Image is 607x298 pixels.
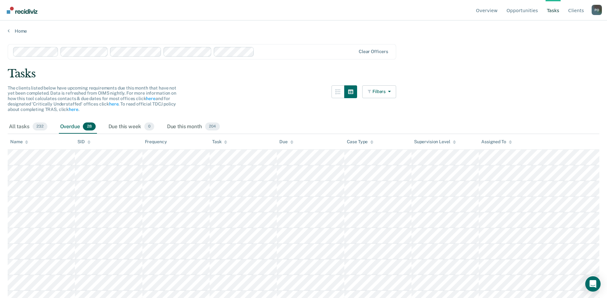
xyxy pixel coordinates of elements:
div: Supervision Level [414,139,456,145]
div: SID [77,139,91,145]
div: Case Type [347,139,374,145]
div: Tasks [8,67,599,80]
a: here [109,101,118,106]
button: Profile dropdown button [592,5,602,15]
span: 28 [83,122,95,131]
div: Due this week0 [107,120,156,134]
a: Home [8,28,599,34]
span: 232 [33,122,47,131]
div: Name [10,139,28,145]
span: The clients listed below have upcoming requirements due this month that have not yet been complet... [8,85,176,112]
div: Clear officers [359,49,388,54]
div: Open Intercom Messenger [585,276,601,292]
div: P O [592,5,602,15]
div: Due [279,139,293,145]
div: Frequency [145,139,167,145]
div: Overdue28 [59,120,97,134]
span: 0 [144,122,154,131]
img: Recidiviz [7,7,37,14]
button: Filters [362,85,396,98]
div: All tasks232 [8,120,49,134]
div: Due this month204 [166,120,221,134]
span: 204 [205,122,220,131]
a: here [146,96,155,101]
div: Assigned To [481,139,512,145]
div: Task [212,139,227,145]
a: here [69,107,78,112]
